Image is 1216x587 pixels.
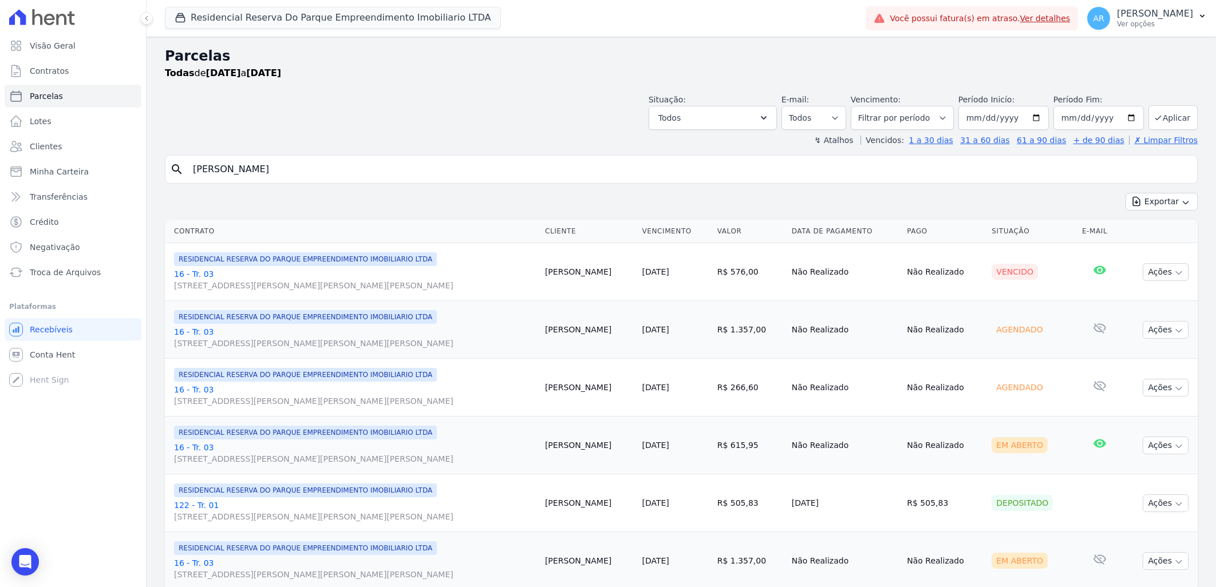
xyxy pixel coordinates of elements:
i: search [170,162,184,176]
strong: [DATE] [206,68,241,78]
a: [DATE] [642,383,669,392]
span: [STREET_ADDRESS][PERSON_NAME][PERSON_NAME][PERSON_NAME] [174,453,536,465]
span: Clientes [30,141,62,152]
a: Clientes [5,135,141,158]
a: Crédito [5,211,141,233]
span: Negativação [30,241,80,253]
a: [DATE] [642,556,669,565]
a: Minha Carteira [5,160,141,183]
a: 61 a 90 dias [1017,136,1066,145]
label: Período Inicío: [958,95,1014,104]
a: 16 - Tr. 03[STREET_ADDRESS][PERSON_NAME][PERSON_NAME][PERSON_NAME] [174,557,536,580]
a: 122 - Tr. 01[STREET_ADDRESS][PERSON_NAME][PERSON_NAME][PERSON_NAME] [174,499,536,522]
a: + de 90 dias [1073,136,1124,145]
h2: Parcelas [165,46,1198,66]
a: Contratos [5,60,141,82]
div: Em Aberto [992,437,1048,453]
span: RESIDENCIAL RESERVA DO PARQUE EMPREENDIMENTO IMOBILIARIO LTDA [174,368,437,382]
button: Ações [1143,263,1189,281]
th: Pago [902,220,987,243]
label: E-mail: [781,95,810,104]
td: Não Realizado [787,417,903,474]
td: [DATE] [787,474,903,532]
span: Troca de Arquivos [30,267,101,278]
label: ↯ Atalhos [814,136,853,145]
label: Vencimento: [851,95,901,104]
a: [DATE] [642,325,669,334]
a: [DATE] [642,267,669,276]
p: Ver opções [1117,19,1193,29]
strong: [DATE] [246,68,281,78]
a: Parcelas [5,85,141,108]
div: Agendado [992,379,1047,395]
span: RESIDENCIAL RESERVA DO PARQUE EMPREENDIMENTO IMOBILIARIO LTDA [174,310,437,324]
p: de a [165,66,281,80]
span: RESIDENCIAL RESERVA DO PARQUE EMPREENDIMENTO IMOBILIARIO LTDA [174,541,437,555]
div: Plataformas [9,300,137,314]
a: 16 - Tr. 03[STREET_ADDRESS][PERSON_NAME][PERSON_NAME][PERSON_NAME] [174,326,536,349]
div: Open Intercom Messenger [11,548,39,576]
td: Não Realizado [902,301,987,359]
a: 16 - Tr. 03[STREET_ADDRESS][PERSON_NAME][PERSON_NAME][PERSON_NAME] [174,442,536,465]
td: R$ 576,00 [713,243,787,301]
td: R$ 505,83 [902,474,987,532]
th: Contrato [165,220,540,243]
td: Não Realizado [902,243,987,301]
span: Lotes [30,116,52,127]
span: RESIDENCIAL RESERVA DO PARQUE EMPREENDIMENTO IMOBILIARIO LTDA [174,483,437,497]
button: Ações [1143,321,1189,339]
button: Ações [1143,437,1189,454]
button: Ações [1143,552,1189,570]
a: Ver detalhes [1020,14,1071,23]
span: [STREET_ADDRESS][PERSON_NAME][PERSON_NAME][PERSON_NAME] [174,280,536,291]
td: [PERSON_NAME] [540,243,638,301]
input: Buscar por nome do lote ou do cliente [186,158,1193,181]
a: ✗ Limpar Filtros [1129,136,1198,145]
button: Aplicar [1148,105,1198,130]
td: [PERSON_NAME] [540,474,638,532]
span: Você possui fatura(s) em atraso. [890,13,1070,25]
button: Exportar [1126,193,1198,211]
td: [PERSON_NAME] [540,359,638,417]
td: Não Realizado [787,243,903,301]
button: AR [PERSON_NAME] Ver opções [1078,2,1216,34]
div: Em Aberto [992,553,1048,569]
div: Depositado [992,495,1053,511]
span: Contratos [30,65,69,77]
a: Visão Geral [5,34,141,57]
a: Lotes [5,110,141,133]
td: R$ 615,95 [713,417,787,474]
span: Parcelas [30,90,63,102]
td: R$ 505,83 [713,474,787,532]
th: Valor [713,220,787,243]
th: Cliente [540,220,638,243]
a: Recebíveis [5,318,141,341]
span: Visão Geral [30,40,76,51]
p: [PERSON_NAME] [1117,8,1193,19]
strong: Todas [165,68,195,78]
a: 16 - Tr. 03[STREET_ADDRESS][PERSON_NAME][PERSON_NAME][PERSON_NAME] [174,384,536,407]
td: Não Realizado [902,417,987,474]
td: Não Realizado [787,359,903,417]
th: Vencimento [637,220,712,243]
label: Vencidos: [860,136,904,145]
th: Data de Pagamento [787,220,903,243]
td: [PERSON_NAME] [540,301,638,359]
td: R$ 266,60 [713,359,787,417]
span: Transferências [30,191,88,203]
span: Conta Hent [30,349,75,360]
button: Residencial Reserva Do Parque Empreendimento Imobiliario LTDA [165,7,501,29]
th: E-mail [1077,220,1122,243]
span: [STREET_ADDRESS][PERSON_NAME][PERSON_NAME][PERSON_NAME] [174,569,536,580]
span: RESIDENCIAL RESERVA DO PARQUE EMPREENDIMENTO IMOBILIARIO LTDA [174,426,437,439]
a: [DATE] [642,498,669,507]
span: [STREET_ADDRESS][PERSON_NAME][PERSON_NAME][PERSON_NAME] [174,338,536,349]
a: Transferências [5,185,141,208]
label: Período Fim: [1053,94,1144,106]
a: Troca de Arquivos [5,261,141,284]
td: Não Realizado [902,359,987,417]
button: Todos [649,106,777,130]
a: Negativação [5,236,141,259]
span: [STREET_ADDRESS][PERSON_NAME][PERSON_NAME][PERSON_NAME] [174,511,536,522]
a: [DATE] [642,441,669,450]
